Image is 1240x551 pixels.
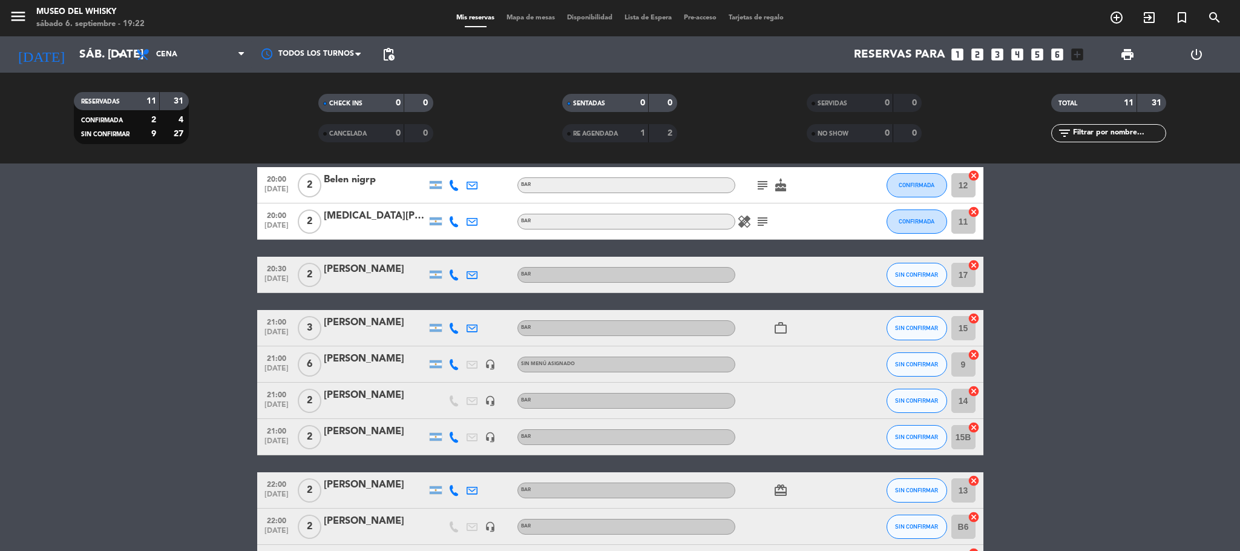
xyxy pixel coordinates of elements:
i: looks_two [969,47,985,62]
span: CANCELADA [329,131,367,137]
strong: 11 [1124,99,1133,107]
div: [PERSON_NAME] [324,477,427,493]
div: [PERSON_NAME] [324,424,427,440]
strong: 31 [1152,99,1164,107]
span: BAR [521,398,531,403]
i: menu [9,7,27,25]
i: looks_one [950,47,965,62]
span: [DATE] [261,490,292,504]
strong: 0 [423,99,430,107]
i: power_settings_new [1189,47,1204,62]
i: cancel [968,259,980,271]
strong: 9 [151,130,156,138]
i: cancel [968,312,980,325]
span: 2 [298,515,321,539]
strong: 0 [423,129,430,137]
i: exit_to_app [1142,10,1156,25]
i: headset_mic [485,359,496,370]
span: SIN CONFIRMAR [895,397,938,404]
span: 22:00 [261,513,292,527]
i: looks_4 [1009,47,1025,62]
span: Pre-acceso [678,15,723,21]
span: SIN CONFIRMAR [895,361,938,368]
span: BAR [521,434,531,439]
i: work_outline [773,321,788,335]
span: 21:00 [261,387,292,401]
span: RESERVADAS [81,99,120,105]
span: [DATE] [261,437,292,451]
button: SIN CONFIRMAR [887,478,947,503]
i: headset_mic [485,521,496,532]
span: pending_actions [381,47,396,62]
i: looks_5 [1029,47,1045,62]
span: Reservas para [854,48,945,61]
span: NO SHOW [818,131,848,137]
span: Disponibilidad [561,15,618,21]
span: 2 [298,263,321,287]
div: sábado 6. septiembre - 19:22 [36,18,145,30]
strong: 0 [396,129,401,137]
i: add_box [1069,47,1085,62]
button: SIN CONFIRMAR [887,389,947,413]
i: looks_6 [1049,47,1065,62]
i: headset_mic [485,395,496,406]
span: 3 [298,316,321,340]
span: BAR [521,325,531,330]
span: Mapa de mesas [500,15,561,21]
i: cancel [968,475,980,487]
span: [DATE] [261,401,292,415]
span: SENTADAS [573,101,605,107]
span: SERVIDAS [818,101,847,107]
strong: 0 [396,99,401,107]
button: SIN CONFIRMAR [887,515,947,539]
span: 6 [298,352,321,377]
span: [DATE] [261,328,292,342]
span: TOTAL [1058,101,1077,107]
span: [DATE] [261,527,292,541]
i: subject [755,178,770,193]
strong: 31 [174,97,186,105]
span: CONFIRMADA [899,182,934,188]
i: filter_list [1057,126,1072,140]
span: Cena [156,50,177,59]
span: 2 [298,389,321,413]
span: 21:00 [261,423,292,437]
span: [DATE] [261,222,292,236]
div: [PERSON_NAME] [324,315,427,331]
span: 20:00 [261,208,292,222]
span: CONFIRMADA [81,117,123,124]
span: Lista de Espera [618,15,678,21]
i: cancel [968,206,980,218]
span: print [1120,47,1135,62]
span: SIN CONFIRMAR [895,325,938,331]
span: SIN CONFIRMAR [895,271,938,278]
strong: 0 [668,99,675,107]
strong: 0 [912,129,919,137]
input: Filtrar por nombre... [1072,127,1166,140]
i: headset_mic [485,432,496,443]
i: card_giftcard [773,483,788,498]
span: CHECK INS [329,101,362,107]
button: SIN CONFIRMAR [887,425,947,449]
span: Sin menú asignado [521,361,575,366]
span: SIN CONFIRMAR [895,434,938,440]
span: [DATE] [261,365,292,378]
button: CONFIRMADA [887,210,947,234]
span: [DATE] [261,275,292,289]
i: add_circle_outline [1109,10,1124,25]
i: healing [737,214,752,229]
span: BAR [521,219,531,223]
i: cancel [968,511,980,523]
strong: 2 [668,129,675,137]
span: SIN CONFIRMAR [81,131,130,137]
div: LOG OUT [1162,36,1231,73]
strong: 0 [912,99,919,107]
i: cancel [968,385,980,397]
span: BAR [521,272,531,277]
button: SIN CONFIRMAR [887,352,947,377]
span: BAR [521,487,531,492]
i: cancel [968,170,980,182]
span: RE AGENDADA [573,131,618,137]
span: 2 [298,210,321,234]
i: cancel [968,421,980,434]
